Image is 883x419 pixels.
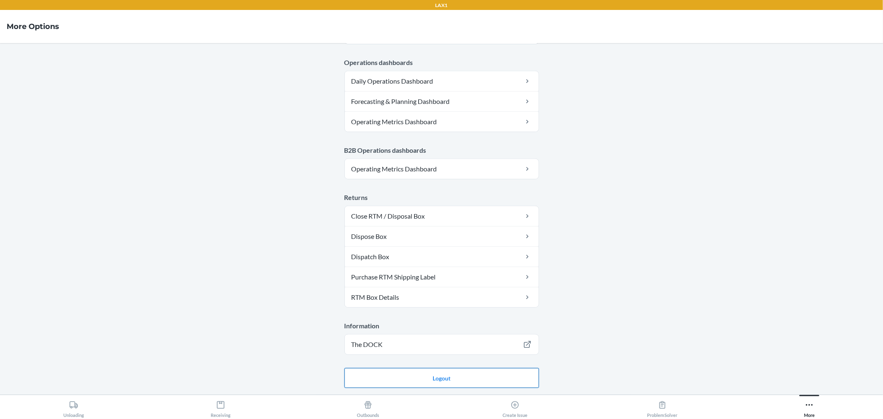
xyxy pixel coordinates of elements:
[344,193,539,202] p: Returns
[345,247,539,267] a: Dispatch Box
[345,71,539,91] a: Daily Operations Dashboard
[345,92,539,111] a: Forecasting & Planning Dashboard
[345,159,539,179] a: Operating Metrics Dashboard
[344,321,539,331] p: Information
[63,397,84,418] div: Unloading
[357,397,379,418] div: Outbounds
[147,395,295,418] button: Receiving
[344,368,539,388] button: Logout
[345,287,539,307] a: RTM Box Details
[647,397,678,418] div: Problem Solver
[345,226,539,246] a: Dispose Box
[345,267,539,287] a: Purchase RTM Shipping Label
[435,2,448,9] p: LAX1
[345,335,539,354] a: The DOCK
[7,21,59,32] h4: More Options
[804,397,815,418] div: More
[503,397,527,418] div: Create Issue
[211,397,231,418] div: Receiving
[345,112,539,132] a: Operating Metrics Dashboard
[345,206,539,226] a: Close RTM / Disposal Box
[294,395,442,418] button: Outbounds
[344,58,539,67] p: Operations dashboards
[344,145,539,155] p: B2B Operations dashboards
[589,395,736,418] button: Problem Solver
[442,395,589,418] button: Create Issue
